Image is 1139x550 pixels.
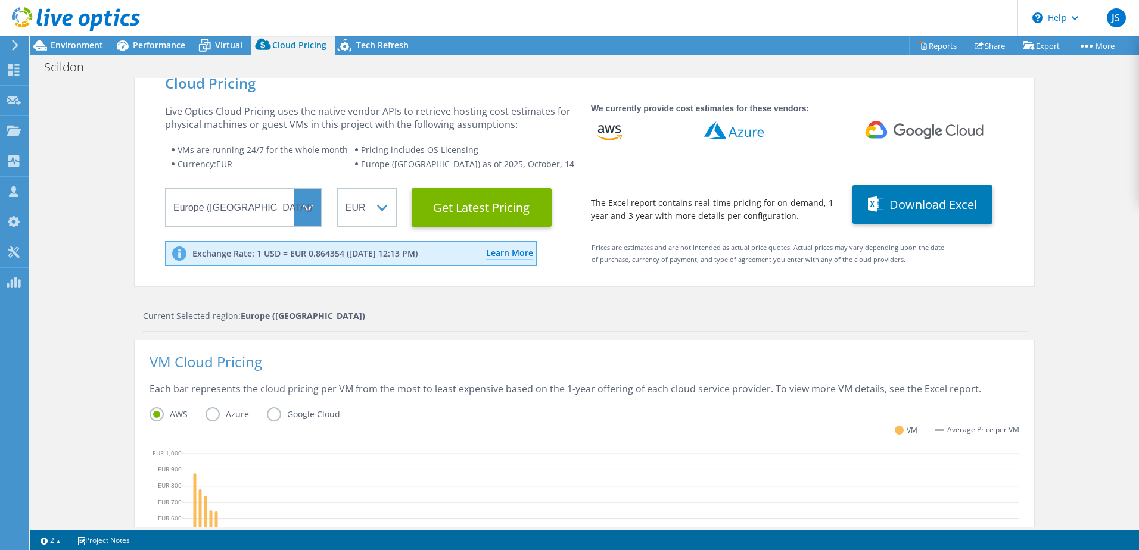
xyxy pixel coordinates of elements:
[572,242,949,274] div: Prices are estimates and are not intended as actual price quotes. Actual prices may vary dependin...
[165,105,576,131] div: Live Optics Cloud Pricing uses the native vendor APIs to retrieve hosting cost estimates for phys...
[1014,36,1069,55] a: Export
[158,498,182,506] text: EUR 700
[165,77,1004,90] div: Cloud Pricing
[272,39,326,51] span: Cloud Pricing
[356,39,409,51] span: Tech Refresh
[591,196,838,223] div: The Excel report contains real-time pricing for on-demand, 1 year and 3 year with more details pe...
[143,310,1028,323] div: Current Selected region:
[1069,36,1124,55] a: More
[51,39,103,51] span: Environment
[412,188,552,227] button: Get Latest Pricing
[69,533,138,548] a: Project Notes
[153,449,182,457] text: EUR 1,000
[966,36,1014,55] a: Share
[178,144,348,155] span: VMs are running 24/7 for the whole month
[158,514,182,522] text: EUR 600
[215,39,242,51] span: Virtual
[158,482,182,490] text: EUR 800
[1107,8,1126,27] span: JS
[133,39,185,51] span: Performance
[907,423,917,437] span: VM
[241,310,365,321] strong: Europe ([GEOGRAPHIC_DATA])
[192,248,418,259] p: Exchange Rate: 1 USD = EUR 0.864354 ([DATE] 12:13 PM)
[150,382,1019,407] div: Each bar represents the cloud pricing per VM from the most to least expensive based on the 1-year...
[909,36,966,55] a: Reports
[267,407,358,421] label: Google Cloud
[361,158,574,170] span: Europe ([GEOGRAPHIC_DATA]) as of 2025, October, 14
[852,185,992,224] button: Download Excel
[206,407,267,421] label: Azure
[150,407,206,421] label: AWS
[178,158,232,170] span: Currency: EUR
[1032,12,1043,23] svg: \n
[32,533,69,548] a: 2
[158,465,182,473] text: EUR 900
[361,144,478,155] span: Pricing includes OS Licensing
[486,247,533,260] a: Learn More
[39,61,102,74] h1: Scildon
[947,423,1019,436] span: Average Price per VM
[591,104,809,113] strong: We currently provide cost estimates for these vendors:
[150,355,1019,382] div: VM Cloud Pricing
